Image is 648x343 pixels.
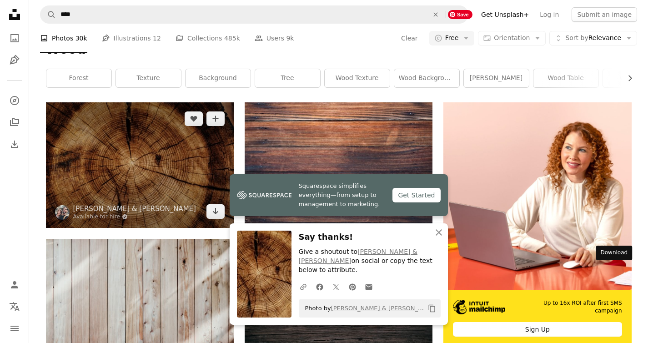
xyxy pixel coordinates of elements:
[5,113,24,131] a: Collections
[622,69,632,87] button: scroll list to the right
[185,111,203,126] button: Like
[176,24,240,53] a: Collections 485k
[453,300,505,314] img: file-1690386555781-336d1949dad1image
[311,277,328,296] a: Share on Facebook
[5,29,24,47] a: Photos
[453,322,622,337] div: Sign Up
[301,301,424,316] span: Photo by on
[153,33,161,43] span: 12
[445,34,459,43] span: Free
[255,69,320,87] a: tree
[46,297,234,305] a: a close up of a wooden wall with a light shining on it
[394,69,459,87] a: wood background
[5,51,24,69] a: Illustrations
[565,34,621,43] span: Relevance
[464,69,529,87] a: [PERSON_NAME]
[299,182,386,209] span: Squarespace simplifies everything—from setup to management to marketing.
[331,305,437,312] a: [PERSON_NAME] & [PERSON_NAME]
[5,298,24,316] button: Language
[518,299,622,315] span: Up to 16x ROI after first SMS campaign
[245,161,432,169] a: brown wooden surface
[206,204,225,219] a: Download
[572,7,637,22] button: Submit an image
[424,301,440,316] button: Copy to clipboard
[5,319,24,338] button: Menu
[286,33,294,43] span: 9k
[533,69,598,87] a: wood table
[429,31,475,45] button: Free
[392,188,440,202] div: Get Started
[5,91,24,110] a: Explore
[476,7,534,22] a: Get Unsplash+
[361,277,377,296] a: Share over email
[40,6,56,23] button: Search Unsplash
[5,135,24,153] a: Download History
[255,24,294,53] a: Users 9k
[237,188,291,202] img: file-1747939142011-51e5cc87e3c9
[245,102,432,227] img: brown wooden surface
[344,277,361,296] a: Share on Pinterest
[446,6,468,23] button: Visual search
[116,69,181,87] a: texture
[325,69,390,87] a: wood texture
[230,174,448,216] a: Squarespace simplifies everything—from setup to management to marketing.Get Started
[299,248,417,264] a: [PERSON_NAME] & [PERSON_NAME]
[534,7,564,22] a: Log in
[426,6,446,23] button: Clear
[596,246,633,260] div: Download
[401,31,418,45] button: Clear
[55,205,70,220] img: Go to Joel & Jasmin Førestbird's profile
[549,31,637,45] button: Sort byRelevance
[565,34,588,41] span: Sort by
[206,111,225,126] button: Add to Collection
[443,102,631,290] img: file-1722962837469-d5d3a3dee0c7image
[46,161,234,169] a: photo of brown wood slab
[46,69,111,87] a: forest
[73,204,196,213] a: [PERSON_NAME] & [PERSON_NAME]
[299,231,441,244] h3: Say thanks!
[73,213,196,221] a: Available for hire
[5,5,24,25] a: Home — Unsplash
[5,276,24,294] a: Log in / Sign up
[46,102,234,227] img: photo of brown wood slab
[299,247,441,275] p: Give a shoutout to on social or copy the text below to attribute.
[478,31,546,45] button: Orientation
[186,69,251,87] a: background
[448,10,472,19] span: Save
[328,277,344,296] a: Share on Twitter
[224,33,240,43] span: 485k
[494,34,530,41] span: Orientation
[102,24,161,53] a: Illustrations 12
[40,5,468,24] form: Find visuals sitewide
